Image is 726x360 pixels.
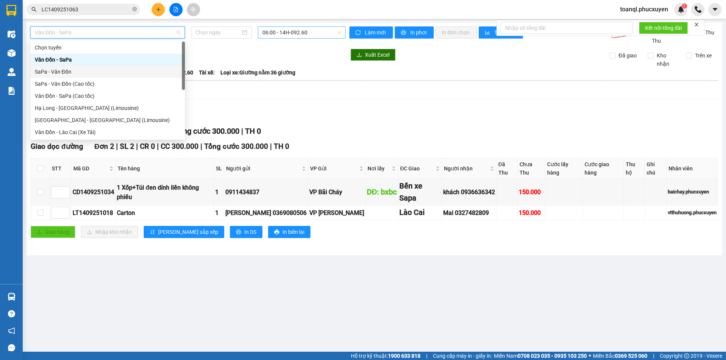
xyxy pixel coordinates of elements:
span: In phơi [410,28,428,37]
th: Nhân viên [667,158,718,179]
span: Tổng cước 300.000 [204,142,268,151]
span: Người gửi [226,164,300,173]
strong: Công ty TNHH Phúc Xuyên [8,4,71,20]
span: sort-ascending [150,229,155,235]
span: TH 0 [274,142,289,151]
span: Hỗ trợ kỹ thuật: [351,352,420,360]
div: SaPa - Vân Đồn [30,66,185,78]
img: logo-vxr [6,5,16,16]
span: toanql.phucxuyen [614,5,674,14]
button: uploadGiao hàng [31,226,75,238]
input: Tìm tên, số ĐT hoặc mã đơn [42,5,131,14]
div: Vân Đồn - SaPa [30,54,185,66]
strong: 0369 525 060 [615,353,647,359]
th: Ghi chú [645,158,667,179]
div: Lào Cai [399,207,441,218]
div: baichay.phucxuyen [668,188,717,196]
button: printerIn DS [230,226,262,238]
span: message [8,344,15,351]
span: Kết nối tổng đài [645,24,682,32]
span: printer [401,30,407,36]
strong: 024 3236 3236 - [4,29,76,42]
span: Làm mới [365,28,387,37]
img: warehouse-icon [8,30,16,38]
div: Chọn tuyến [30,42,185,54]
div: Bến xe Sapa [399,180,441,204]
button: file-add [169,3,183,16]
span: Mã GD [73,164,108,173]
span: close [694,22,699,27]
div: SaPa - Vân Đồn [35,68,180,76]
div: 150.000 [519,187,544,197]
th: Đã Thu [496,158,518,179]
button: downloadNhập kho nhận [81,226,138,238]
button: downloadXuất Excel [351,49,396,61]
span: TH 0 [245,127,261,136]
sup: 1 [682,3,687,9]
span: | [270,142,272,151]
span: aim [191,7,196,12]
span: caret-down [712,6,718,13]
span: Giao dọc đường [31,142,83,151]
img: warehouse-icon [8,293,16,301]
button: syncLàm mới [349,26,393,39]
input: 14/09/2025 [195,28,240,37]
span: ⚪️ [589,354,591,357]
td: VP Bãi Cháy [308,179,366,205]
div: SaPa - Vân Đồn (Cao tốc) [30,78,185,90]
span: VP Gửi [310,164,358,173]
div: Vân Đồn - SaPa (Cao tốc) [35,92,180,100]
strong: 1900 633 818 [388,353,420,359]
div: Hà Nội - Hạ Long (Limousine) [30,114,185,126]
button: aim [187,3,200,16]
button: caret-down [708,3,721,16]
span: Xuất Excel [365,51,389,59]
span: notification [8,327,15,334]
span: Gửi hàng Hạ Long: Hotline: [7,51,73,71]
button: printerIn biên lai [268,226,310,238]
div: [GEOGRAPHIC_DATA] - [GEOGRAPHIC_DATA] (Limousine) [35,116,180,124]
span: [PERSON_NAME] sắp xếp [158,228,218,236]
span: CR 0 [140,142,155,151]
th: Cước lấy hàng [545,158,583,179]
td: VP Loong Toòng [308,205,366,220]
span: 06:00 - 14H-092.60 [262,27,341,38]
div: Vân Đồn - Lào Cai (Xe Tải) [35,128,180,136]
span: close-circle [132,6,137,13]
div: VP [PERSON_NAME] [309,208,364,218]
span: printer [236,229,241,235]
span: | [200,142,202,151]
span: Tổng cước 300.000 [175,127,239,136]
td: LT1409251018 [71,205,116,220]
div: Vân Đồn - Lào Cai (Xe Tải) [30,126,185,138]
span: Miền Bắc [593,352,647,360]
th: Chưa Thu [518,158,545,179]
span: | [157,142,159,151]
span: ĐC Giao [400,164,434,173]
span: CC 300.000 [161,142,199,151]
span: Vân Đồn - SaPa [35,27,180,38]
button: In đơn chọn [436,26,477,39]
strong: 0888 827 827 - 0848 827 827 [16,36,76,49]
span: search [31,7,37,12]
span: In biên lai [282,228,304,236]
span: file-add [173,7,178,12]
button: sort-ascending[PERSON_NAME] sắp xếp [144,226,224,238]
span: bar-chart [485,30,491,36]
img: solution-icon [8,87,16,95]
button: plus [152,3,165,16]
span: In DS [244,228,256,236]
span: SL 2 [120,142,134,151]
span: | [426,352,427,360]
div: vtthuhuong.phucxuyen [668,209,717,216]
div: CD1409251034 [73,187,114,197]
span: close-circle [132,7,137,11]
span: Tài xế: [199,68,215,77]
span: Nơi lấy [368,164,390,173]
img: phone-icon [695,6,701,13]
span: Đã giao [616,51,640,60]
th: SL [214,158,224,179]
span: | [136,142,138,151]
span: Loại xe: Giường nằm 36 giường [220,68,295,77]
div: Mai 0327482809 [443,208,495,218]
